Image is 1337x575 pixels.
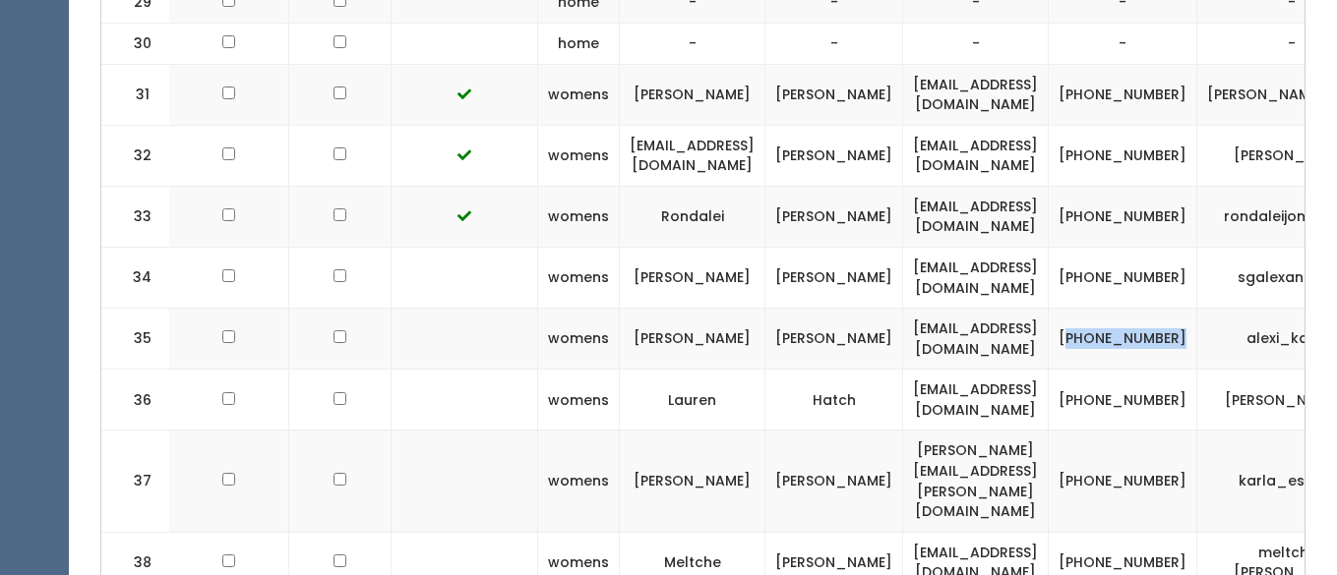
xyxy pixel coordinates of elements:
td: 36 [101,370,170,431]
td: - [1049,23,1197,64]
td: womens [538,309,620,370]
td: [PERSON_NAME] [620,247,765,308]
td: Rondalei [620,186,765,247]
td: [PHONE_NUMBER] [1049,64,1197,125]
td: [PERSON_NAME] [765,247,903,308]
td: - [903,23,1049,64]
td: 34 [101,247,170,308]
td: [PHONE_NUMBER] [1049,370,1197,431]
td: womens [538,125,620,186]
td: [PERSON_NAME] [620,309,765,370]
td: 35 [101,309,170,370]
td: womens [538,247,620,308]
td: [PERSON_NAME] [765,186,903,247]
td: [PHONE_NUMBER] [1049,247,1197,308]
td: [EMAIL_ADDRESS][DOMAIN_NAME] [903,64,1049,125]
td: Lauren [620,370,765,431]
td: [PERSON_NAME] [620,64,765,125]
td: [PHONE_NUMBER] [1049,309,1197,370]
td: womens [538,431,620,532]
td: [EMAIL_ADDRESS][DOMAIN_NAME] [903,309,1049,370]
td: [EMAIL_ADDRESS][DOMAIN_NAME] [903,125,1049,186]
td: [PHONE_NUMBER] [1049,431,1197,532]
td: [EMAIL_ADDRESS][DOMAIN_NAME] [620,125,765,186]
td: [PERSON_NAME] [765,431,903,532]
td: [EMAIL_ADDRESS][DOMAIN_NAME] [903,370,1049,431]
td: 30 [101,23,170,64]
td: womens [538,64,620,125]
td: womens [538,186,620,247]
td: [PERSON_NAME] [765,125,903,186]
td: Hatch [765,370,903,431]
td: - [620,23,765,64]
td: [EMAIL_ADDRESS][DOMAIN_NAME] [903,186,1049,247]
td: [PERSON_NAME] [765,309,903,370]
td: home [538,23,620,64]
td: womens [538,370,620,431]
td: [EMAIL_ADDRESS][DOMAIN_NAME] [903,247,1049,308]
td: 32 [101,125,170,186]
td: 33 [101,186,170,247]
td: - [765,23,903,64]
td: 37 [101,431,170,532]
td: [PERSON_NAME] [620,431,765,532]
td: 31 [101,64,170,125]
td: [PERSON_NAME] [765,64,903,125]
td: [PERSON_NAME][EMAIL_ADDRESS][PERSON_NAME][DOMAIN_NAME] [903,431,1049,532]
td: [PHONE_NUMBER] [1049,186,1197,247]
td: [PHONE_NUMBER] [1049,125,1197,186]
